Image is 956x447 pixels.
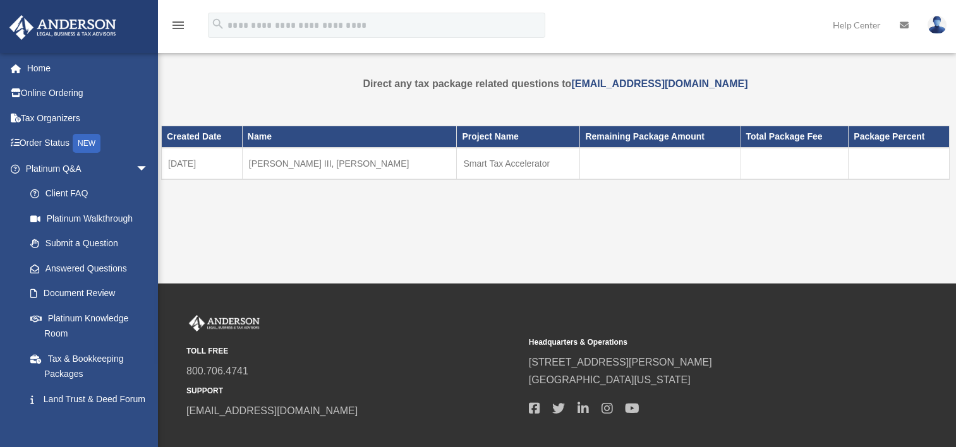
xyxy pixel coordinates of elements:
a: Tax Organizers [9,105,167,131]
a: Submit a Question [18,231,167,256]
td: [PERSON_NAME] III, [PERSON_NAME] [242,148,457,179]
a: Platinum Knowledge Room [18,306,167,346]
a: Platinum Q&Aarrow_drop_down [9,156,167,181]
img: Anderson Advisors Platinum Portal [6,15,120,40]
a: Document Review [18,281,167,306]
small: TOLL FREE [186,345,520,358]
i: menu [171,18,186,33]
th: Remaining Package Amount [580,126,741,148]
img: Anderson Advisors Platinum Portal [186,315,262,331]
th: Name [242,126,457,148]
a: Client FAQ [18,181,167,206]
td: [DATE] [162,148,243,179]
div: NEW [73,134,100,153]
th: Project Name [457,126,580,148]
a: 800.706.4741 [186,366,248,376]
a: [EMAIL_ADDRESS][DOMAIN_NAME] [186,405,358,416]
a: Home [9,56,167,81]
small: Headquarters & Operations [529,336,862,349]
a: Online Ordering [9,81,167,106]
a: Answered Questions [18,256,167,281]
a: Platinum Walkthrough [18,206,167,231]
td: Smart Tax Accelerator [457,148,580,179]
a: [STREET_ADDRESS][PERSON_NAME] [529,357,712,367]
img: User Pic [928,16,947,34]
th: Total Package Fee [741,126,849,148]
a: [GEOGRAPHIC_DATA][US_STATE] [529,374,691,385]
a: Tax & Bookkeeping Packages [18,346,161,386]
a: menu [171,22,186,33]
th: Created Date [162,126,243,148]
strong: Direct any tax package related questions to [363,78,748,89]
small: SUPPORT [186,384,520,398]
span: arrow_drop_down [136,156,161,182]
i: search [211,17,225,31]
a: [EMAIL_ADDRESS][DOMAIN_NAME] [571,78,747,89]
th: Package Percent [849,126,950,148]
a: Order StatusNEW [9,131,167,157]
a: Land Trust & Deed Forum [18,386,167,412]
